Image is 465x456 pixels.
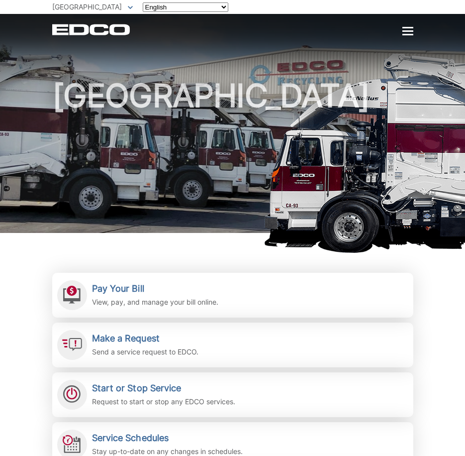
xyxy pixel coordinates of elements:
[52,80,413,237] h1: [GEOGRAPHIC_DATA]
[92,333,198,344] h2: Make a Request
[92,346,198,357] p: Send a service request to EDCO.
[92,283,218,294] h2: Pay Your Bill
[92,383,235,394] h2: Start or Stop Service
[52,24,131,35] a: EDCD logo. Return to the homepage.
[92,396,235,407] p: Request to start or stop any EDCO services.
[92,297,218,308] p: View, pay, and manage your bill online.
[52,2,122,11] span: [GEOGRAPHIC_DATA]
[92,433,243,444] h2: Service Schedules
[52,323,413,367] a: Make a Request Send a service request to EDCO.
[143,2,228,12] select: Select a language
[52,273,413,318] a: Pay Your Bill View, pay, and manage your bill online.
